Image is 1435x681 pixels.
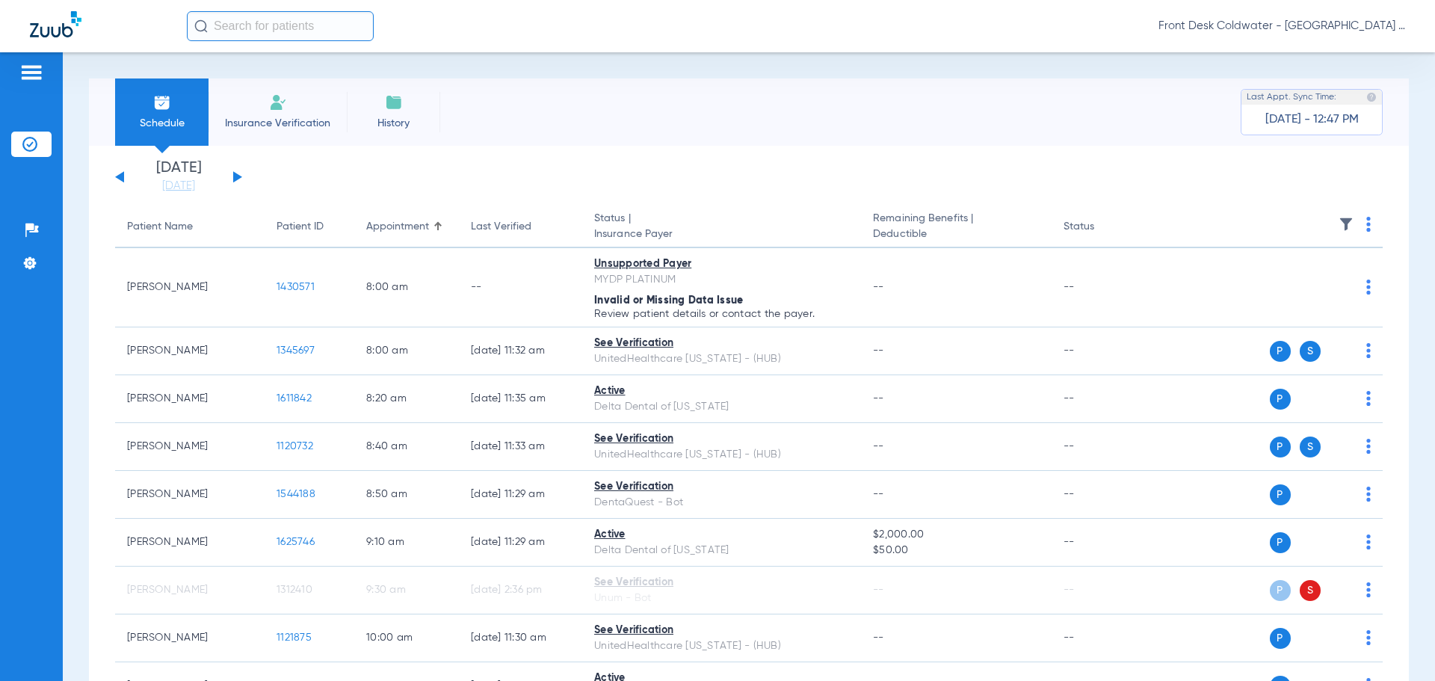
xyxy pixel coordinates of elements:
div: See Verification [594,479,849,495]
div: Patient ID [277,219,324,235]
div: Appointment [366,219,429,235]
td: -- [1052,471,1152,519]
img: Zuub Logo [30,11,81,37]
span: $50.00 [873,543,1039,558]
div: UnitedHealthcare [US_STATE] - (HUB) [594,351,849,367]
span: 1625746 [277,537,315,547]
td: [PERSON_NAME] [115,248,265,327]
img: Manual Insurance Verification [269,93,287,111]
img: History [385,93,403,111]
span: Schedule [126,116,197,131]
img: group-dot-blue.svg [1366,280,1371,295]
td: [DATE] 11:35 AM [459,375,582,423]
div: Patient Name [127,219,253,235]
td: -- [459,248,582,327]
span: 1120732 [277,441,313,452]
td: -- [1052,423,1152,471]
div: DentaQuest - Bot [594,495,849,511]
img: group-dot-blue.svg [1366,630,1371,645]
img: last sync help info [1366,92,1377,102]
span: S [1300,341,1321,362]
span: Insurance Verification [220,116,336,131]
span: Invalid or Missing Data Issue [594,295,743,306]
span: -- [873,441,884,452]
div: MYDP PLATINUM [594,272,849,288]
td: 9:10 AM [354,519,459,567]
td: [DATE] 11:29 AM [459,471,582,519]
div: See Verification [594,431,849,447]
td: 8:20 AM [354,375,459,423]
div: Active [594,527,849,543]
td: 9:30 AM [354,567,459,614]
span: -- [873,282,884,292]
span: History [358,116,429,131]
td: 8:00 AM [354,327,459,375]
td: -- [1052,614,1152,662]
span: S [1300,580,1321,601]
span: [DATE] - 12:47 PM [1265,112,1359,127]
td: [PERSON_NAME] [115,614,265,662]
td: [PERSON_NAME] [115,567,265,614]
div: Appointment [366,219,447,235]
span: Last Appt. Sync Time: [1247,90,1336,105]
td: 10:00 AM [354,614,459,662]
span: 1121875 [277,632,312,643]
span: 1430571 [277,282,315,292]
a: [DATE] [134,179,223,194]
td: [PERSON_NAME] [115,519,265,567]
td: 8:00 AM [354,248,459,327]
span: -- [873,345,884,356]
span: 1544188 [277,489,315,499]
div: Delta Dental of [US_STATE] [594,399,849,415]
span: $2,000.00 [873,527,1039,543]
div: Patient Name [127,219,193,235]
li: [DATE] [134,161,223,194]
td: -- [1052,567,1152,614]
td: -- [1052,248,1152,327]
td: [DATE] 11:33 AM [459,423,582,471]
span: -- [873,489,884,499]
div: Delta Dental of [US_STATE] [594,543,849,558]
div: Patient ID [277,219,342,235]
span: P [1270,532,1291,553]
input: Search for patients [187,11,374,41]
img: filter.svg [1339,217,1354,232]
div: UnitedHealthcare [US_STATE] - (HUB) [594,447,849,463]
th: Status | [582,206,861,248]
div: Unum - Bot [594,591,849,606]
span: Deductible [873,227,1039,242]
td: 8:40 AM [354,423,459,471]
div: See Verification [594,623,849,638]
span: Insurance Payer [594,227,849,242]
img: Schedule [153,93,171,111]
td: -- [1052,375,1152,423]
td: -- [1052,327,1152,375]
div: See Verification [594,575,849,591]
td: [PERSON_NAME] [115,423,265,471]
th: Status [1052,206,1152,248]
td: 8:50 AM [354,471,459,519]
div: Last Verified [471,219,531,235]
img: group-dot-blue.svg [1366,391,1371,406]
td: [DATE] 11:32 AM [459,327,582,375]
span: P [1270,341,1291,362]
span: 1312410 [277,585,312,595]
span: P [1270,628,1291,649]
img: group-dot-blue.svg [1366,487,1371,502]
img: group-dot-blue.svg [1366,439,1371,454]
p: Review patient details or contact the payer. [594,309,849,319]
span: P [1270,437,1291,457]
td: -- [1052,519,1152,567]
div: Active [594,383,849,399]
div: See Verification [594,336,849,351]
img: group-dot-blue.svg [1366,343,1371,358]
td: [DATE] 11:29 AM [459,519,582,567]
img: group-dot-blue.svg [1366,582,1371,597]
td: [PERSON_NAME] [115,327,265,375]
span: 1611842 [277,393,312,404]
th: Remaining Benefits | [861,206,1051,248]
span: -- [873,585,884,595]
span: S [1300,437,1321,457]
span: 1345697 [277,345,315,356]
span: P [1270,580,1291,601]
